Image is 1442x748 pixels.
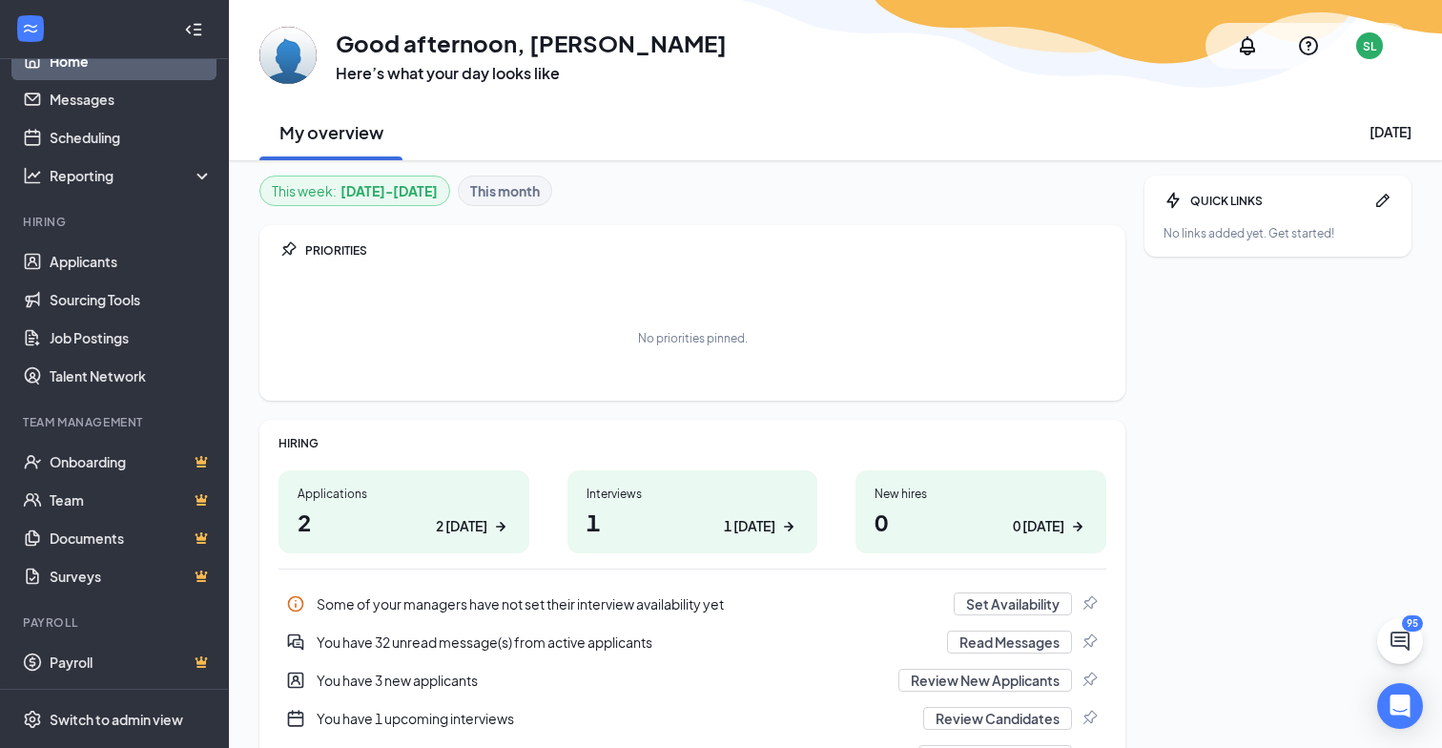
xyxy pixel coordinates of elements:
svg: Pin [278,240,298,260]
h2: My overview [279,120,383,144]
a: Interviews11 [DATE]ArrowRight [567,470,818,553]
svg: DoubleChatActive [286,633,305,652]
div: [DATE] [1370,122,1411,141]
h1: 0 [875,506,1087,538]
h3: Here’s what your day looks like [336,63,727,84]
a: UserEntityYou have 3 new applicantsReview New ApplicantsPin [278,661,1106,699]
a: PayrollCrown [50,643,213,681]
a: Home [50,42,213,80]
div: You have 3 new applicants [317,671,887,690]
div: PRIORITIES [305,242,1106,259]
button: ChatActive [1377,618,1423,664]
svg: Info [286,594,305,613]
button: Review New Applicants [898,669,1072,692]
div: You have 32 unread message(s) from active applicants [317,633,936,652]
div: 2 [DATE] [436,516,487,536]
b: This month [470,180,540,201]
a: DocumentsCrown [50,519,213,557]
div: 0 [DATE] [1013,516,1064,536]
svg: Settings [23,710,42,729]
div: You have 32 unread message(s) from active applicants [278,623,1106,661]
a: Sourcing Tools [50,280,213,319]
div: This week : [272,180,438,201]
b: [DATE] - [DATE] [340,180,438,201]
div: 95 [1402,615,1423,632]
a: DoubleChatActiveYou have 32 unread message(s) from active applicantsRead MessagesPin [278,623,1106,661]
div: 1 [DATE] [724,516,775,536]
svg: CalendarNew [286,709,305,728]
svg: WorkstreamLogo [21,19,40,38]
h1: Good afternoon, [PERSON_NAME] [336,27,727,59]
div: You have 1 upcoming interviews [317,709,912,728]
div: Team Management [23,414,209,430]
div: You have 1 upcoming interviews [278,699,1106,738]
a: InfoSome of your managers have not set their interview availability yetSet AvailabilityPin [278,585,1106,623]
div: Payroll [23,614,209,631]
div: No links added yet. Get started! [1164,225,1392,241]
a: Scheduling [50,118,213,156]
a: New hires00 [DATE]ArrowRight [855,470,1106,553]
button: Set Availability [954,592,1072,615]
div: Reporting [50,166,214,185]
a: CalendarNewYou have 1 upcoming interviewsReview CandidatesPin [278,699,1106,738]
div: New hires [875,486,1087,502]
div: HIRING [278,435,1106,451]
div: Some of your managers have not set their interview availability yet [278,585,1106,623]
h1: 1 [587,506,799,538]
a: OnboardingCrown [50,443,213,481]
div: Applications [298,486,510,502]
div: Some of your managers have not set their interview availability yet [317,594,942,613]
svg: Pin [1080,671,1099,690]
a: SurveysCrown [50,557,213,595]
h1: 2 [298,506,510,538]
a: Talent Network [50,357,213,395]
div: Interviews [587,486,799,502]
svg: Collapse [184,20,203,39]
svg: ArrowRight [1068,517,1087,536]
svg: Pin [1080,594,1099,613]
svg: UserEntity [286,671,305,690]
div: Switch to admin view [50,710,183,729]
button: Read Messages [947,631,1072,654]
div: SL [1363,38,1376,54]
a: Applicants [50,242,213,280]
a: TeamCrown [50,481,213,519]
svg: QuestionInfo [1297,34,1320,57]
div: Open Intercom Messenger [1377,683,1423,729]
div: QUICK LINKS [1190,193,1366,209]
div: You have 3 new applicants [278,661,1106,699]
svg: Notifications [1236,34,1259,57]
svg: Bolt [1164,191,1183,210]
svg: Pin [1080,633,1099,652]
svg: Pin [1080,709,1099,728]
a: Job Postings [50,319,213,357]
svg: ChatActive [1389,630,1411,653]
svg: ArrowRight [779,517,798,536]
button: Review Candidates [923,707,1072,730]
img: Samuel Lewis [259,27,317,84]
a: Applications22 [DATE]ArrowRight [278,470,529,553]
svg: Analysis [23,166,42,185]
svg: Pen [1373,191,1392,210]
div: Hiring [23,214,209,230]
a: Messages [50,80,213,118]
svg: ArrowRight [491,517,510,536]
div: No priorities pinned. [638,330,748,346]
